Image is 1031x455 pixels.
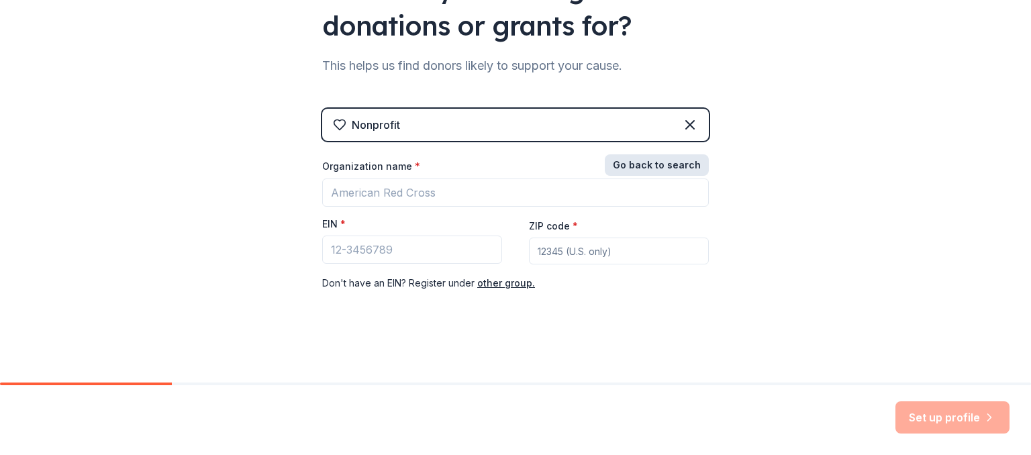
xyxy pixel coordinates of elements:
input: 12345 (U.S. only) [529,238,709,264]
input: American Red Cross [322,179,709,207]
button: other group. [477,275,535,291]
div: This helps us find donors likely to support your cause. [322,55,709,77]
label: EIN [322,217,346,231]
div: Don ' t have an EIN? Register under [322,275,709,291]
label: Organization name [322,160,420,173]
input: 12-3456789 [322,236,502,264]
div: Nonprofit [352,117,400,133]
button: Go back to search [605,154,709,176]
label: ZIP code [529,219,578,233]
